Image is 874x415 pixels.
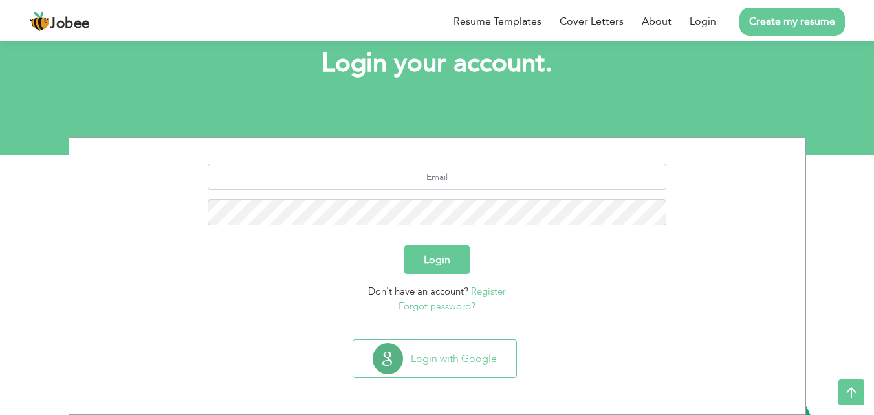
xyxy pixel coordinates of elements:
a: Register [471,285,506,298]
span: Don't have an account? [368,285,468,298]
span: Jobee [50,17,90,31]
img: jobee.io [29,11,50,32]
a: About [642,14,672,29]
a: Resume Templates [453,14,541,29]
input: Email [208,164,666,190]
a: Jobee [29,11,90,32]
a: Login [690,14,716,29]
a: Forgot password? [399,300,475,313]
h1: Login your account. [88,47,787,80]
button: Login with Google [353,340,516,377]
a: Cover Letters [560,14,624,29]
a: Create my resume [739,8,845,36]
button: Login [404,245,470,274]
